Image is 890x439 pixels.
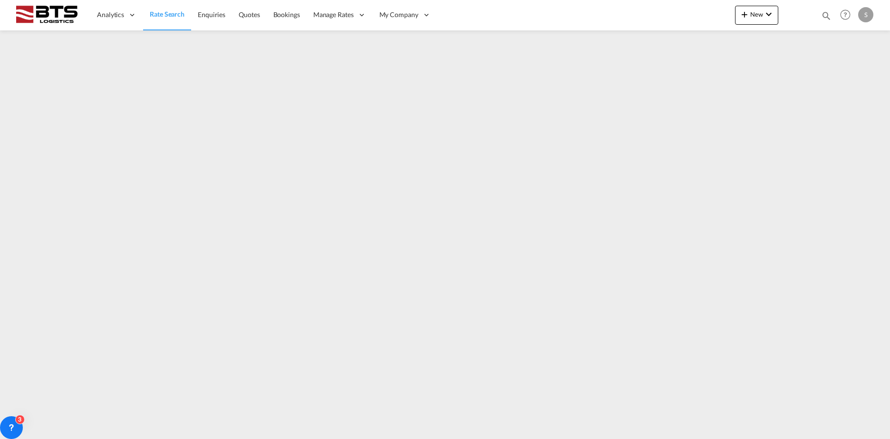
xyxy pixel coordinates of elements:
[14,4,78,26] img: cdcc71d0be7811ed9adfbf939d2aa0e8.png
[821,10,832,25] div: icon-magnify
[837,7,853,23] span: Help
[763,9,774,20] md-icon: icon-chevron-down
[739,10,774,18] span: New
[198,10,225,19] span: Enquiries
[273,10,300,19] span: Bookings
[858,7,873,22] div: S
[239,10,260,19] span: Quotes
[837,7,858,24] div: Help
[313,10,354,19] span: Manage Rates
[821,10,832,21] md-icon: icon-magnify
[379,10,418,19] span: My Company
[97,10,124,19] span: Analytics
[150,10,184,18] span: Rate Search
[735,6,778,25] button: icon-plus 400-fgNewicon-chevron-down
[739,9,750,20] md-icon: icon-plus 400-fg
